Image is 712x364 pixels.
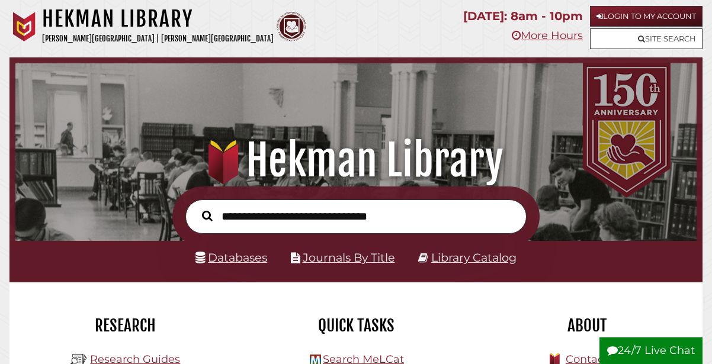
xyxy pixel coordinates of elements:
[590,28,703,49] a: Site Search
[18,315,232,336] h2: Research
[463,6,583,27] p: [DATE]: 8am - 10pm
[480,315,694,336] h2: About
[26,134,686,186] h1: Hekman Library
[196,208,219,224] button: Search
[195,250,267,265] a: Databases
[202,210,213,221] i: Search
[42,6,274,32] h1: Hekman Library
[303,250,395,265] a: Journals By Title
[512,29,583,42] a: More Hours
[431,250,517,265] a: Library Catalog
[42,32,274,46] p: [PERSON_NAME][GEOGRAPHIC_DATA] | [PERSON_NAME][GEOGRAPHIC_DATA]
[590,6,703,27] a: Login to My Account
[277,12,306,41] img: Calvin Theological Seminary
[9,12,39,41] img: Calvin University
[249,315,463,336] h2: Quick Tasks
